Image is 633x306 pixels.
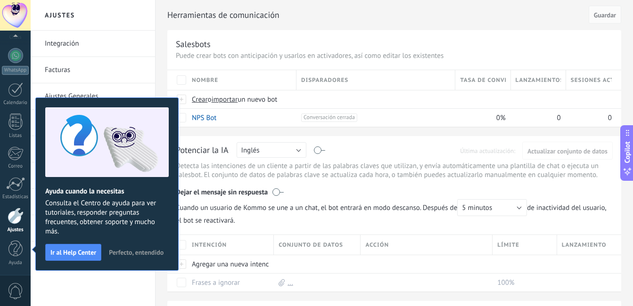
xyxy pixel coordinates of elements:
[497,241,519,250] span: Límite
[45,199,169,236] span: Consulta el Centro de ayuda para ver tutoriales, responder preguntas frecuentes, obtener soporte ...
[192,76,218,85] span: Nombre
[2,66,29,75] div: WhatsApp
[176,199,613,225] span: de inactividad del usuario, el bot se reactivará.
[192,113,216,122] a: NPS Bot
[365,241,389,250] span: Acción
[238,95,277,104] span: un nuevo bot
[623,142,632,163] span: Copilot
[301,76,348,85] span: Disparadores
[301,113,357,122] span: Conversación cerrada
[496,113,506,122] span: 0%
[192,278,240,287] a: Frases a ignorar
[212,95,238,104] span: importar
[176,39,211,49] div: Salesbots
[45,83,146,110] a: Ajustes Generales
[455,109,506,127] div: 0%
[2,100,29,106] div: Calendario
[237,142,306,158] button: Inglés
[50,249,96,256] span: Ir al Help Center
[176,145,229,157] div: Potenciar la IA
[2,227,29,233] div: Ajustes
[589,6,621,24] button: Guardar
[176,51,613,60] p: Puede crear bots con anticipación y usarlos en activadores, así como editar los existentes
[562,241,607,250] span: Lanzamiento
[45,244,101,261] button: Ir al Help Center
[109,249,164,256] span: Perfecto, entendido
[31,57,155,83] li: Facturas
[566,109,612,127] div: 0
[2,194,29,200] div: Estadísticas
[192,241,227,250] span: Intención
[462,203,492,212] span: 5 minutos
[493,274,552,291] div: 100%
[176,161,613,179] p: Detecta las intenciones de un cliente a partir de las palabras claves que utilizan, y envía autom...
[192,95,208,104] span: Crear
[288,278,293,287] a: ...
[45,187,169,196] h2: Ayuda cuando la necesitas
[557,113,561,122] span: 0
[457,199,527,216] button: 5 minutos
[45,31,146,57] a: Integración
[45,57,146,83] a: Facturas
[187,255,269,273] div: Agregar una nueva intención
[516,76,561,85] span: Lanzamientos totales
[2,163,29,169] div: Correo
[2,133,29,139] div: Listas
[511,109,561,127] div: 0
[460,76,505,85] span: Tasa de conversión
[31,83,155,110] li: Ajustes Generales
[608,113,612,122] span: 0
[241,146,260,155] span: Inglés
[571,76,612,85] span: Sesiones activas
[279,241,343,250] span: Conjunto de datos
[105,245,168,259] button: Perfecto, entendido
[2,260,29,266] div: Ayuda
[176,181,613,199] div: Dejar el mensaje sin respuesta
[31,31,155,57] li: Integración
[208,95,212,104] span: o
[497,278,514,287] span: 100%
[176,199,527,216] span: Cuando un usuario de Kommo se une a un chat, el bot entrará en modo descanso. Después de
[167,6,585,24] h2: Herramientas de comunicación
[594,12,616,18] span: Guardar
